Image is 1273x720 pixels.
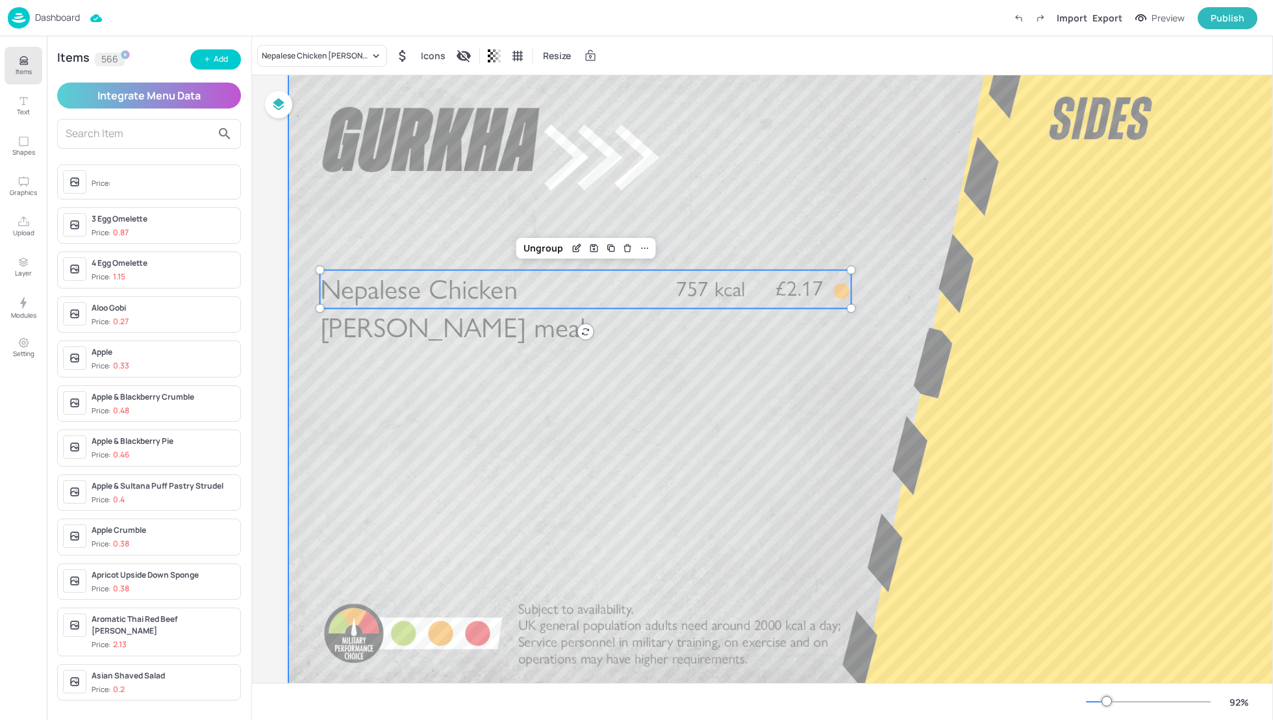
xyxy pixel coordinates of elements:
div: Aloo Gobi [92,302,235,314]
p: Setting [13,349,34,358]
div: Apple Crumble [92,524,235,536]
p: Upload [13,228,34,237]
div: 3 Egg Omelette [92,213,235,225]
div: Apple & Blackberry Crumble [92,391,235,403]
div: Apple & Sultana Puff Pastry Strudel [92,480,235,492]
div: Price: [92,316,129,328]
button: Upload [5,208,42,246]
p: 0.38 [113,584,129,593]
div: Price: [92,495,125,506]
p: 0.33 [113,361,129,370]
div: Delete [619,240,636,257]
span: Resize [540,49,573,62]
div: Apple & Blackberry Pie [92,435,235,447]
div: Hide symbol [392,45,413,66]
p: 1.15 [113,272,125,281]
button: search [212,121,238,147]
div: Price: [92,405,129,417]
div: Duplicate [602,240,619,257]
div: Save Layout [585,240,602,257]
button: Setting [5,329,42,366]
div: Import [1057,11,1087,25]
button: Preview [1128,8,1192,28]
p: Items [16,67,32,76]
p: 0.4 [113,495,125,504]
div: Apricot Upside Down Sponge [92,569,235,581]
button: Modules [5,289,42,326]
button: Text [5,87,42,125]
div: Price: [92,450,129,461]
div: Items [57,53,90,66]
div: Edit Item [568,240,585,257]
p: 0.38 [113,539,129,548]
div: Preview [1152,11,1185,25]
button: Publish [1198,7,1257,29]
div: Ungroup [518,240,568,257]
div: Export [1092,11,1122,25]
div: Price: [92,227,129,238]
p: 0.87 [113,228,129,237]
div: Price: [92,539,129,550]
span: Nepalese Chicken [PERSON_NAME] meal [320,272,585,344]
p: 0.48 [113,406,129,415]
div: Icons [418,45,448,66]
div: Asian Shaved Salad [92,670,235,682]
input: Search Item [66,123,212,144]
label: Undo (Ctrl + Z) [1007,7,1029,29]
button: Layer [5,248,42,286]
div: Price: [92,684,125,695]
p: 0.2 [113,685,125,694]
div: Publish [1211,11,1244,25]
div: Aromatic Thai Red Beef [PERSON_NAME] [92,613,235,637]
div: Apple [92,346,235,358]
p: 0.46 [113,450,129,459]
p: Graphics [10,188,37,197]
div: Price: [92,272,125,283]
span: £2.17 [775,278,823,299]
div: 92 % [1224,695,1255,709]
div: 4 Egg Omelette [92,257,235,269]
p: 566 [101,55,118,64]
span: 757 kcal [676,276,746,302]
div: Price: [92,361,129,372]
p: 0.27 [113,317,129,326]
button: Add [190,49,241,70]
img: logo-86c26b7e.jpg [8,7,30,29]
div: Display condition [453,45,474,66]
p: 2.13 [113,640,127,649]
div: Price: [92,639,127,650]
div: Add [214,53,228,66]
div: Price: [92,584,129,595]
label: Redo (Ctrl + Y) [1029,7,1052,29]
div: Price: [92,178,113,189]
div: Nepalese Chicken [PERSON_NAME] meal [262,50,370,62]
p: Text [17,107,30,116]
button: Graphics [5,168,42,205]
p: Shapes [12,148,35,157]
button: Integrate Menu Data [57,83,241,109]
p: Modules [11,311,36,320]
button: Items [5,47,42,84]
p: Layer [15,268,32,277]
button: Shapes [5,127,42,165]
p: Dashboard [35,13,80,22]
